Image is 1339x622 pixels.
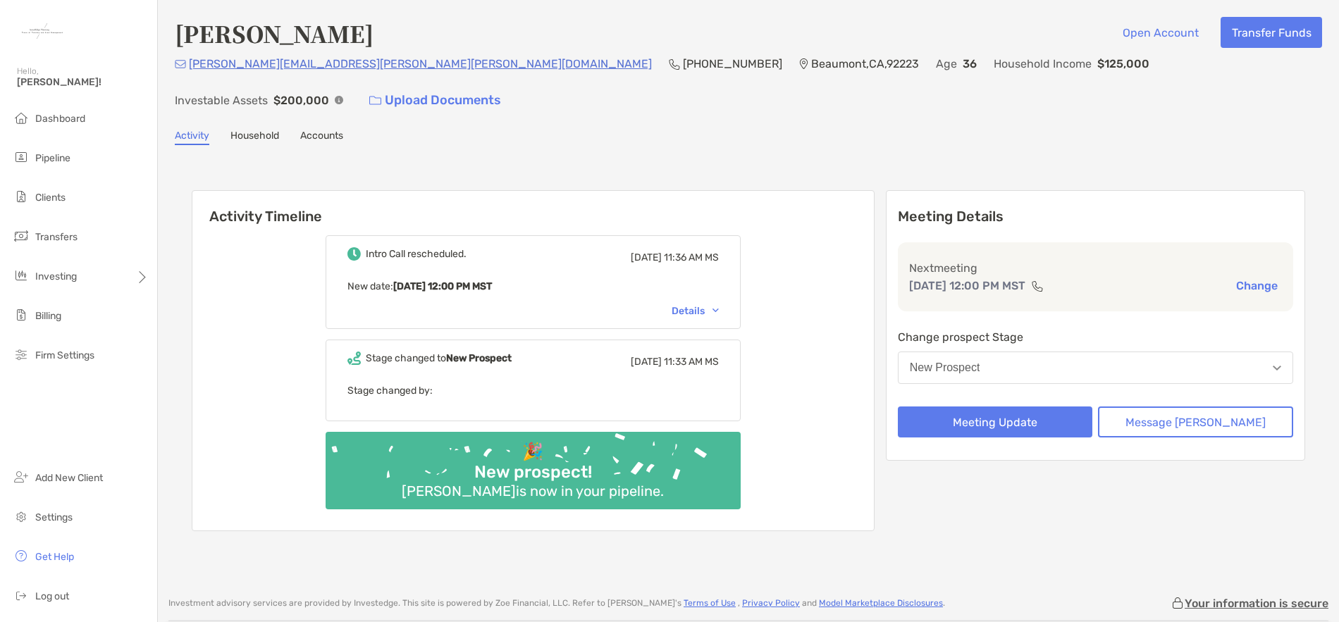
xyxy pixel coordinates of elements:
[360,85,510,116] a: Upload Documents
[446,352,512,364] b: New Prospect
[35,472,103,484] span: Add New Client
[35,270,77,282] span: Investing
[936,55,957,73] p: Age
[909,277,1025,294] p: [DATE] 12:00 PM MST
[366,248,467,260] div: Intro Call rescheduled.
[369,96,381,106] img: button icon
[35,231,78,243] span: Transfers
[175,130,209,145] a: Activity
[664,251,719,263] span: 11:36 AM MS
[898,328,1293,346] p: Change prospect Stage
[175,92,268,109] p: Investable Assets
[13,468,30,485] img: add_new_client icon
[347,382,719,399] p: Stage changed by:
[742,598,800,608] a: Privacy Policy
[631,356,662,368] span: [DATE]
[175,17,374,49] h4: [PERSON_NAME]
[13,587,30,604] img: logout icon
[347,278,719,295] p: New date :
[13,228,30,244] img: transfers icon
[1273,366,1281,371] img: Open dropdown arrow
[192,191,874,225] h6: Activity Timeline
[517,442,549,462] div: 🎉
[898,208,1293,225] p: Meeting Details
[347,247,361,261] img: Event icon
[1031,280,1044,292] img: communication type
[963,55,977,73] p: 36
[35,349,94,361] span: Firm Settings
[35,152,70,164] span: Pipeline
[300,130,343,145] a: Accounts
[13,109,30,126] img: dashboard icon
[13,547,30,564] img: get-help icon
[712,309,719,313] img: Chevron icon
[35,113,85,125] span: Dashboard
[469,462,598,483] div: New prospect!
[1097,55,1149,73] p: $125,000
[664,356,719,368] span: 11:33 AM MS
[168,598,945,609] p: Investment advisory services are provided by Investedge . This site is powered by Zoe Financial, ...
[672,305,719,317] div: Details
[396,483,669,499] div: [PERSON_NAME] is now in your pipeline.
[189,55,652,73] p: [PERSON_NAME][EMAIL_ADDRESS][PERSON_NAME][PERSON_NAME][DOMAIN_NAME]
[35,511,73,523] span: Settings
[13,267,30,284] img: investing icon
[1098,406,1293,437] button: Message [PERSON_NAME]
[631,251,662,263] span: [DATE]
[175,60,186,68] img: Email Icon
[1221,17,1322,48] button: Transfer Funds
[35,551,74,563] span: Get Help
[230,130,279,145] a: Household
[910,361,980,374] div: New Prospect
[684,598,736,608] a: Terms of Use
[393,280,492,292] b: [DATE] 12:00 PM MST
[273,92,329,109] p: $200,000
[17,6,68,56] img: Zoe Logo
[994,55,1092,73] p: Household Income
[819,598,943,608] a: Model Marketplace Disclosures
[1185,597,1328,610] p: Your information is secure
[1111,17,1209,48] button: Open Account
[13,188,30,205] img: clients icon
[13,149,30,166] img: pipeline icon
[669,58,680,70] img: Phone Icon
[366,352,512,364] div: Stage changed to
[683,55,782,73] p: [PHONE_NUMBER]
[898,352,1293,384] button: New Prospect
[13,508,30,525] img: settings icon
[13,346,30,363] img: firm-settings icon
[335,96,343,104] img: Info Icon
[13,306,30,323] img: billing icon
[35,310,61,322] span: Billing
[347,352,361,365] img: Event icon
[1232,278,1282,293] button: Change
[35,192,66,204] span: Clients
[799,58,808,70] img: Location Icon
[17,76,149,88] span: [PERSON_NAME]!
[909,259,1282,277] p: Next meeting
[811,55,919,73] p: Beaumont , CA , 92223
[898,406,1093,437] button: Meeting Update
[326,432,741,497] img: Confetti
[35,590,69,602] span: Log out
